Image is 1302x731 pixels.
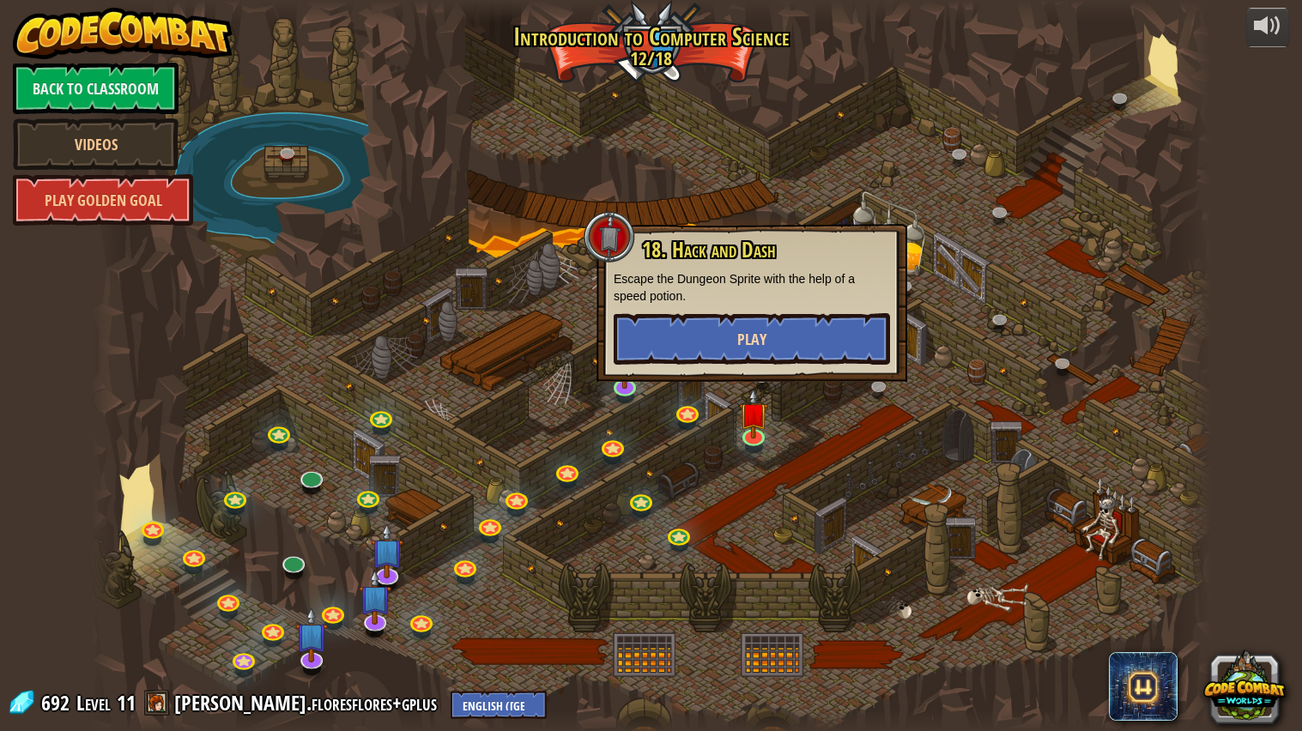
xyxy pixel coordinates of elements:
img: CodeCombat - Learn how to code by playing a game [13,8,233,59]
p: Escape the Dungeon Sprite with the help of a speed potion. [614,270,890,305]
button: Play [614,313,890,365]
img: level-banner-unstarted-subscriber.png [371,523,403,578]
a: Videos [13,118,179,170]
a: Back to Classroom [13,63,179,114]
a: [PERSON_NAME].floresflores+gplus [174,689,442,716]
img: level-banner-unstarted.png [739,389,768,439]
span: 18. Hack and Dash [642,235,776,264]
span: 11 [117,689,136,716]
span: Level [76,689,111,717]
a: Play Golden Goal [13,174,193,226]
span: 692 [41,689,75,716]
img: level-banner-unstarted-subscriber.png [295,607,328,662]
img: level-banner-unstarted-subscriber.png [359,569,391,625]
span: Play [737,329,766,350]
button: Adjust volume [1246,8,1289,48]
